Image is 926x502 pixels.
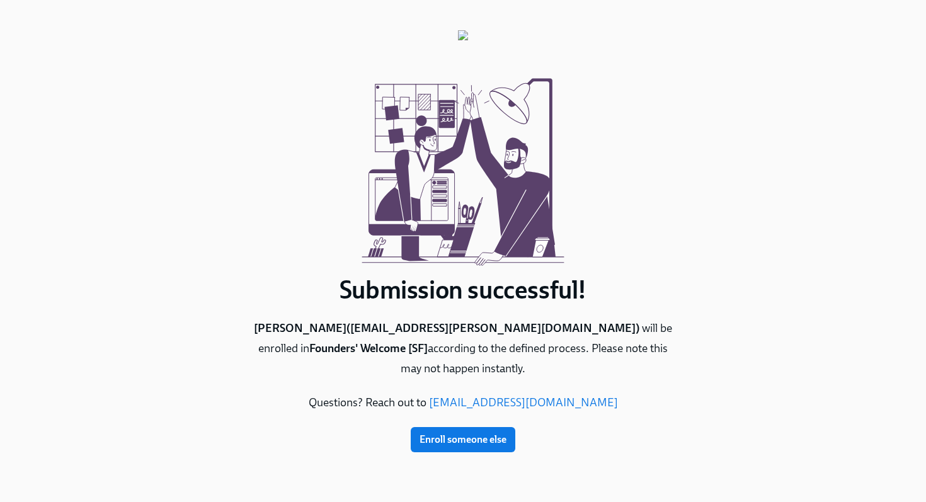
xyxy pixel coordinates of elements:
b: [PERSON_NAME] ( [EMAIL_ADDRESS][PERSON_NAME][DOMAIN_NAME] ) [254,321,642,335]
button: Enroll someone else [411,427,515,452]
img: submission-successful.svg [356,60,570,275]
a: [EMAIL_ADDRESS][DOMAIN_NAME] [429,396,618,409]
img: org-logos%2FpRsMF49YJ.png [458,30,468,60]
span: Enroll someone else [420,433,506,446]
p: Questions? Reach out to [249,393,677,413]
p: will be enrolled in according to the defined process. Please note this may not happen instantly. [249,319,677,379]
h1: Submission successful! [249,275,677,305]
b: Founders' Welcome [SF] [309,341,428,355]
